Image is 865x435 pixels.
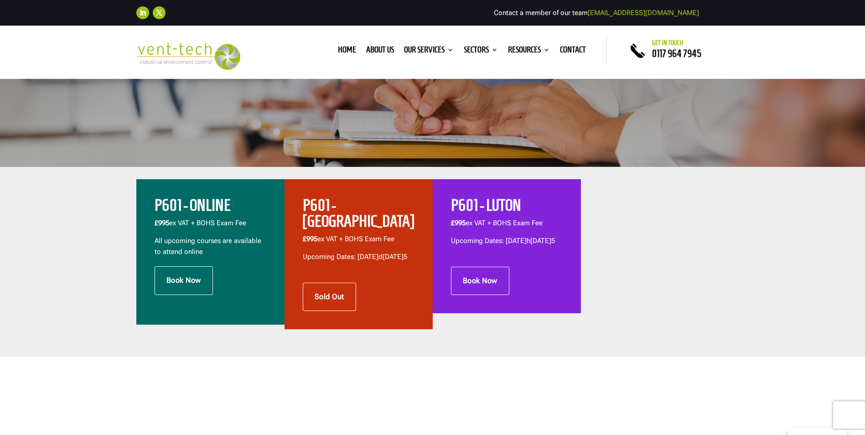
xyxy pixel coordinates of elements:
[303,197,414,234] h2: P601 - [GEOGRAPHIC_DATA]
[155,266,213,295] a: Book Now
[155,219,169,227] b: £995
[451,267,509,295] a: Book Now
[464,47,498,57] a: Sectors
[136,43,241,70] img: 2023-09-27T08_35_16.549ZVENT-TECH---Clear-background
[451,219,466,227] span: £995
[155,218,266,236] p: ex VAT + BOHS Exam Fee
[508,47,550,57] a: Resources
[303,235,317,243] span: £995
[303,234,414,252] p: ex VAT + BOHS Exam Fee
[303,283,356,311] a: Sold Out
[404,47,454,57] a: Our Services
[451,197,563,218] h2: P601 - LUTON
[451,218,563,236] p: ex VAT + BOHS Exam Fee
[153,6,166,19] a: Follow on X
[338,47,356,57] a: Home
[494,9,699,17] span: Contact a member of our team
[155,237,261,256] span: All upcoming courses are available to attend online
[136,6,149,19] a: Follow on LinkedIn
[560,47,586,57] a: Contact
[652,39,684,47] span: Get in touch
[652,48,701,59] a: 0117 964 7945
[303,252,414,263] p: Upcoming Dates: [DATE]d[DATE]5
[451,236,563,247] p: Upcoming Dates: [DATE]h[DATE]5
[155,197,266,218] h2: P601 - ONLINE
[588,9,699,17] a: [EMAIL_ADDRESS][DOMAIN_NAME]
[366,47,394,57] a: About us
